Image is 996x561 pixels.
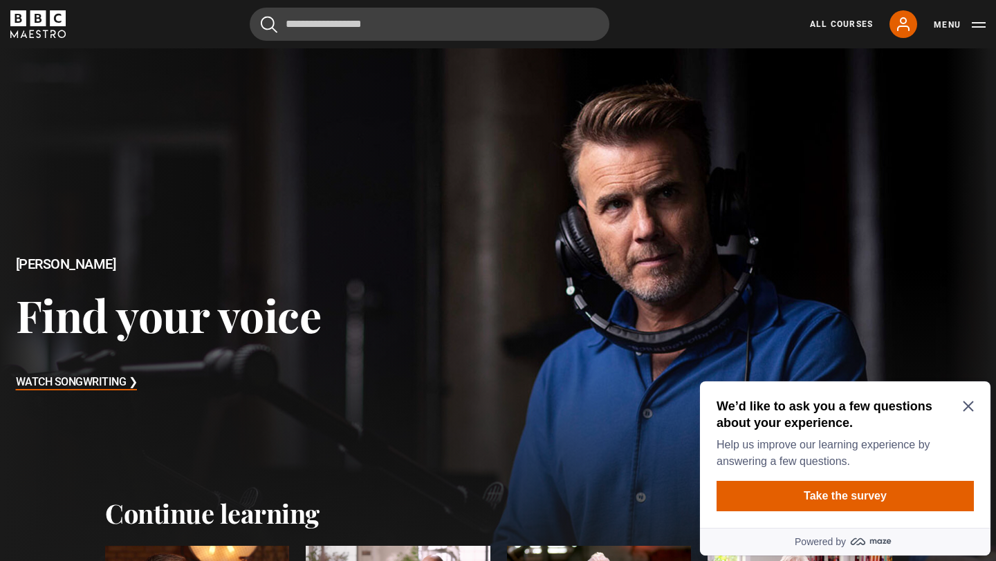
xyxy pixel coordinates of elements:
[22,22,274,55] h2: We’d like to ask you a few questions about your experience.
[268,25,279,36] button: Close Maze Prompt
[6,6,296,180] div: Optional study invitation
[6,152,296,180] a: Powered by maze
[261,16,277,33] button: Submit the search query
[16,372,138,393] h3: Watch Songwriting ❯
[250,8,609,41] input: Search
[810,18,873,30] a: All Courses
[16,288,322,341] h3: Find your voice
[105,497,891,529] h2: Continue learning
[16,256,322,272] h2: [PERSON_NAME]
[10,10,66,38] svg: BBC Maestro
[22,105,279,135] button: Take the survey
[934,18,986,32] button: Toggle navigation
[22,61,274,94] p: Help us improve our learning experience by answering a few questions.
